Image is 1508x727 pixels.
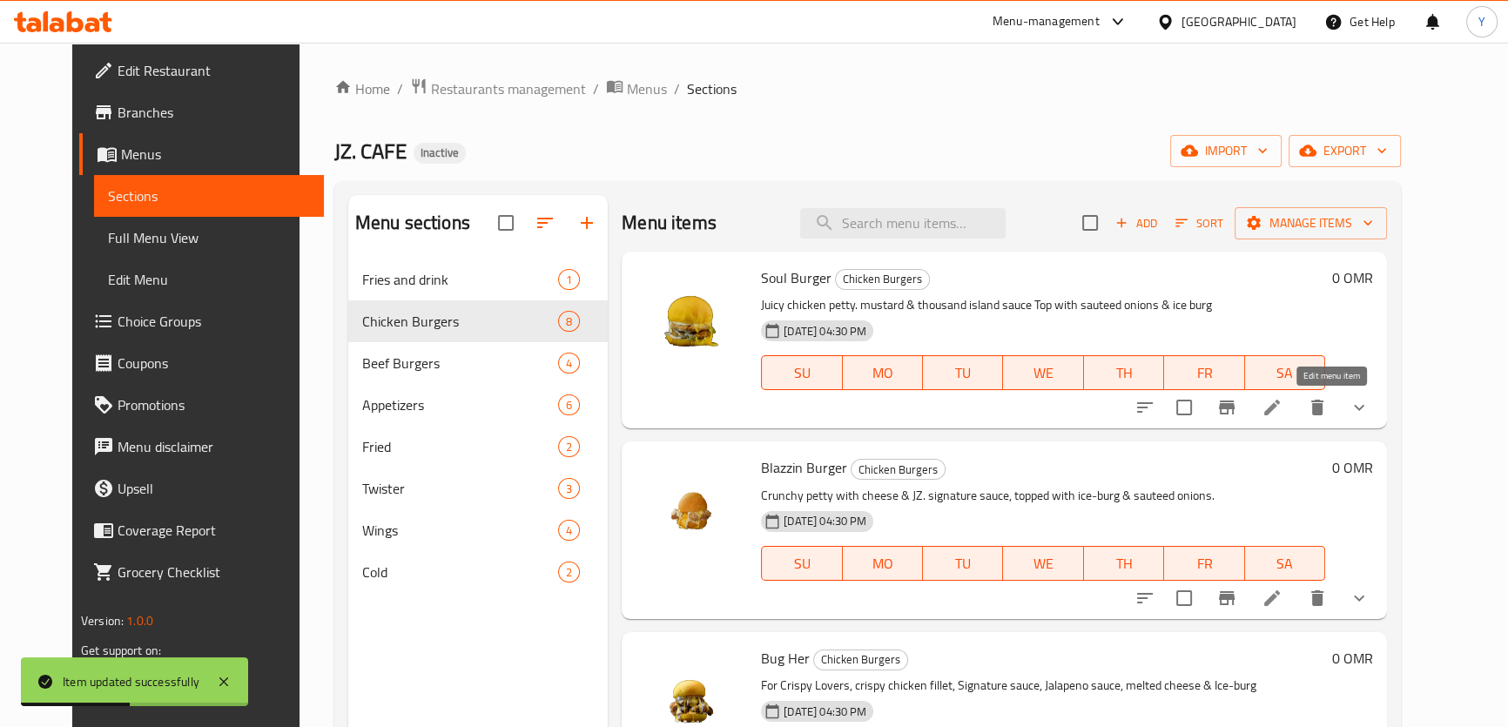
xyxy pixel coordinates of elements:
[118,394,310,415] span: Promotions
[79,384,324,426] a: Promotions
[397,78,403,99] li: /
[1003,546,1083,581] button: WE
[1171,360,1237,386] span: FR
[1108,210,1164,237] span: Add item
[524,202,566,244] span: Sort sections
[1171,551,1237,576] span: FR
[852,460,945,480] span: Chicken Burgers
[108,185,310,206] span: Sections
[94,217,324,259] a: Full Menu View
[348,426,608,468] div: Fried2
[761,454,847,481] span: Blazzin Burger
[1478,12,1485,31] span: Y
[126,609,153,632] span: 1.0.0
[79,551,324,593] a: Grocery Checklist
[79,50,324,91] a: Edit Restaurant
[108,227,310,248] span: Full Menu View
[118,60,310,81] span: Edit Restaurant
[558,436,580,457] div: items
[94,175,324,217] a: Sections
[81,609,124,632] span: Version:
[769,551,835,576] span: SU
[362,478,558,499] div: Twister
[1181,12,1296,31] div: [GEOGRAPHIC_DATA]
[79,426,324,468] a: Menu disclaimer
[930,360,996,386] span: TU
[1124,387,1166,428] button: sort-choices
[1206,577,1248,619] button: Branch-specific-item
[558,353,580,374] div: items
[348,300,608,342] div: Chicken Burgers8
[1124,577,1166,619] button: sort-choices
[362,353,558,374] div: Beef Burgers
[79,133,324,175] a: Menus
[348,384,608,426] div: Appetizers6
[687,78,737,99] span: Sections
[1164,355,1244,390] button: FR
[348,259,608,300] div: Fries and drink1
[1170,135,1282,167] button: import
[566,202,608,244] button: Add section
[108,269,310,290] span: Edit Menu
[761,645,810,671] span: Bug Her
[1166,389,1202,426] span: Select to update
[1296,577,1338,619] button: delete
[94,259,324,300] a: Edit Menu
[559,439,579,455] span: 2
[362,269,558,290] span: Fries and drink
[558,394,580,415] div: items
[761,485,1325,507] p: Crunchy petty with cheese & JZ. signature sauce, topped with ice-burg & sauteed onions.
[362,562,558,582] span: Cold
[362,520,558,541] span: Wings
[334,77,1401,100] nav: breadcrumb
[843,546,923,581] button: MO
[118,562,310,582] span: Grocery Checklist
[118,102,310,123] span: Branches
[348,342,608,384] div: Beef Burgers4
[1349,397,1370,418] svg: Show Choices
[923,355,1003,390] button: TU
[814,650,907,670] span: Chicken Burgers
[348,509,608,551] div: Wings4
[850,360,916,386] span: MO
[836,269,929,289] span: Chicken Burgers
[559,313,579,330] span: 8
[835,269,930,290] div: Chicken Burgers
[559,522,579,539] span: 4
[362,394,558,415] span: Appetizers
[431,78,586,99] span: Restaurants management
[993,11,1100,32] div: Menu-management
[622,210,717,236] h2: Menu items
[334,78,390,99] a: Home
[81,639,161,662] span: Get support on:
[1164,546,1244,581] button: FR
[1084,546,1164,581] button: TH
[1332,266,1373,290] h6: 0 OMR
[1010,360,1076,386] span: WE
[1108,210,1164,237] button: Add
[843,355,923,390] button: MO
[348,551,608,593] div: Cold2
[362,436,558,457] span: Fried
[79,91,324,133] a: Branches
[558,520,580,541] div: items
[674,78,680,99] li: /
[1175,213,1223,233] span: Sort
[923,546,1003,581] button: TU
[1072,205,1108,241] span: Select section
[1289,135,1401,167] button: export
[930,551,996,576] span: TU
[558,478,580,499] div: items
[593,78,599,99] li: /
[761,355,842,390] button: SU
[800,208,1006,239] input: search
[1206,387,1248,428] button: Branch-specific-item
[559,272,579,288] span: 1
[761,265,831,291] span: Soul Burger
[1166,580,1202,616] span: Select to update
[559,355,579,372] span: 4
[118,478,310,499] span: Upsell
[1084,355,1164,390] button: TH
